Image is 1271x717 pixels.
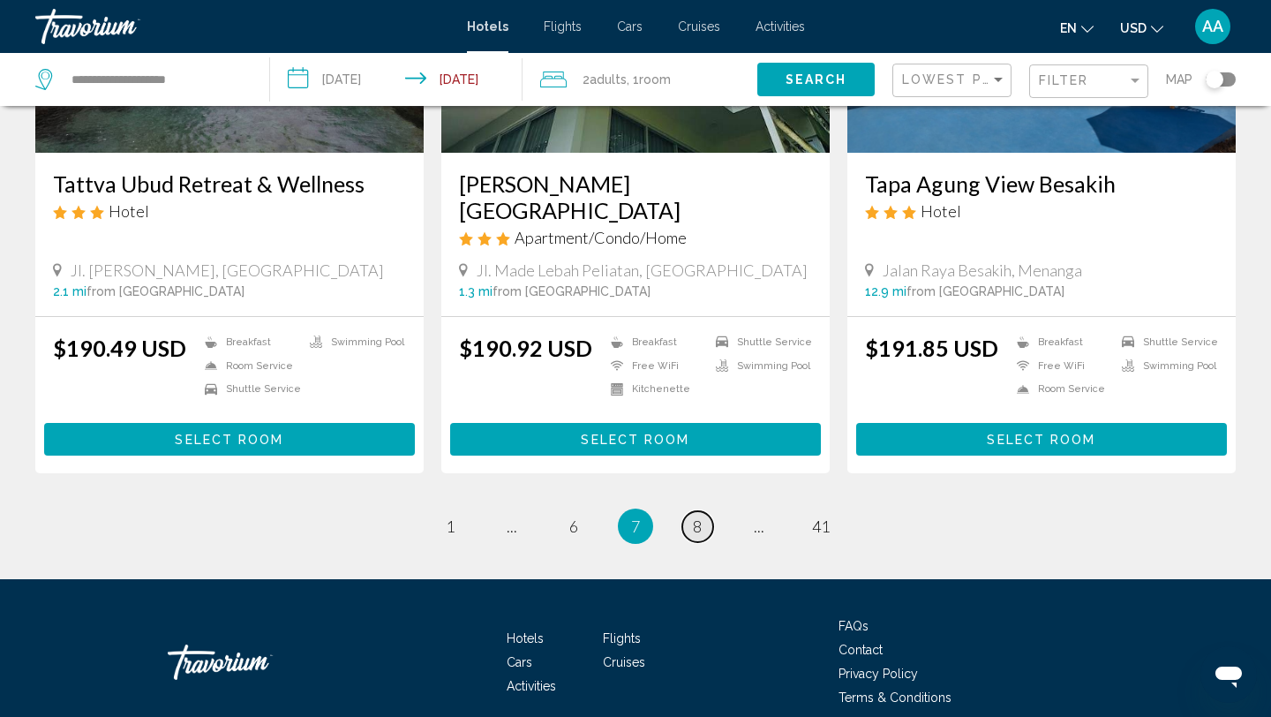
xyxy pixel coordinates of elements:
[678,19,720,34] a: Cruises
[1120,15,1163,41] button: Change currency
[590,72,627,87] span: Adults
[507,631,544,645] span: Hotels
[603,631,641,645] a: Flights
[839,667,918,681] a: Privacy Policy
[906,284,1064,298] span: from [GEOGRAPHIC_DATA]
[786,73,847,87] span: Search
[109,201,149,221] span: Hotel
[450,427,821,447] a: Select Room
[507,517,517,536] span: ...
[1113,335,1218,350] li: Shuttle Service
[627,67,671,92] span: , 1
[839,619,869,633] a: FAQs
[639,72,671,87] span: Room
[569,517,578,536] span: 6
[196,335,301,350] li: Breakfast
[1039,73,1089,87] span: Filter
[1060,21,1077,35] span: en
[856,423,1227,456] button: Select Room
[301,335,406,350] li: Swimming Pool
[921,201,961,221] span: Hotel
[693,517,702,536] span: 8
[1166,67,1192,92] span: Map
[53,284,86,298] span: 2.1 mi
[603,655,645,669] a: Cruises
[544,19,582,34] a: Flights
[450,423,821,456] button: Select Room
[583,67,627,92] span: 2
[467,19,508,34] a: Hotels
[493,284,651,298] span: from [GEOGRAPHIC_DATA]
[1200,646,1257,703] iframe: Button to launch messaging window
[196,358,301,374] li: Room Service
[459,284,493,298] span: 1.3 mi
[865,335,998,361] ins: $191.85 USD
[86,284,244,298] span: from [GEOGRAPHIC_DATA]
[1113,358,1218,374] li: Swimming Pool
[53,170,406,197] a: Tattva Ubud Retreat & Wellness
[515,228,687,247] span: Apartment/Condo/Home
[839,643,883,657] a: Contact
[707,358,812,374] li: Swimming Pool
[35,9,449,44] a: Travorium
[756,19,805,34] a: Activities
[507,655,532,669] a: Cars
[459,228,812,247] div: 3 star Apartment
[1060,15,1094,41] button: Change language
[987,433,1095,447] span: Select Room
[707,335,812,350] li: Shuttle Service
[617,19,643,34] a: Cars
[1120,21,1147,35] span: USD
[35,509,1236,544] ul: Pagination
[631,517,640,536] span: 7
[270,53,523,106] button: Check-in date: Sep 8, 2025 Check-out date: Sep 11, 2025
[523,53,757,106] button: Travelers: 2 adults, 0 children
[865,284,906,298] span: 12.9 mi
[175,433,283,447] span: Select Room
[459,170,812,223] a: [PERSON_NAME][GEOGRAPHIC_DATA]
[581,433,689,447] span: Select Room
[865,201,1218,221] div: 3 star Hotel
[602,335,707,350] li: Breakfast
[1190,8,1236,45] button: User Menu
[865,170,1218,197] a: Tapa Agung View Besakih
[757,63,875,95] button: Search
[754,517,764,536] span: ...
[902,73,1006,88] mat-select: Sort by
[196,381,301,396] li: Shuttle Service
[44,427,415,447] a: Select Room
[507,679,556,693] a: Activities
[446,517,455,536] span: 1
[1029,64,1148,100] button: Filter
[53,335,186,361] ins: $190.49 USD
[902,72,1016,87] span: Lowest Price
[71,260,384,280] span: Jl. [PERSON_NAME], [GEOGRAPHIC_DATA]
[1008,335,1113,350] li: Breakfast
[1008,381,1113,396] li: Room Service
[1202,18,1223,35] span: AA
[477,260,808,280] span: Jl. Made Lebah Peliatan, [GEOGRAPHIC_DATA]
[459,335,592,361] ins: $190.92 USD
[839,691,951,705] a: Terms & Conditions
[883,260,1082,280] span: Jalan Raya Besakih, Menanga
[1192,72,1236,87] button: Toggle map
[812,517,830,536] span: 41
[602,358,707,374] li: Free WiFi
[168,636,344,689] a: Travorium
